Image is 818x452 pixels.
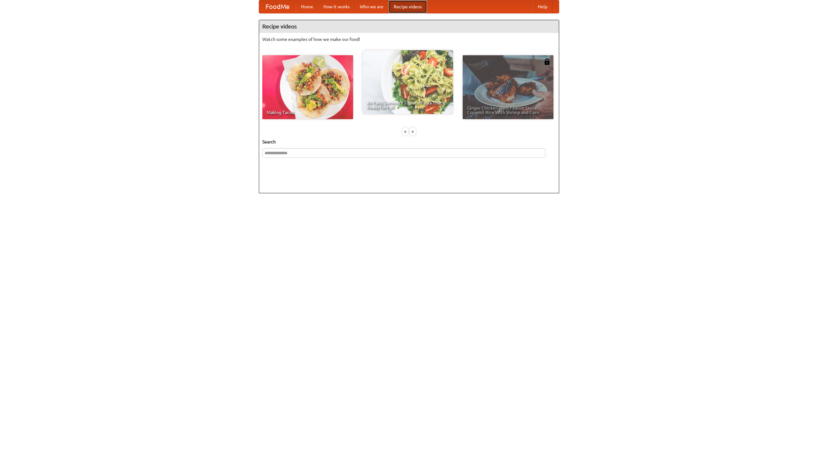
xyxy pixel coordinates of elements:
a: An Easy, Summery Tomato Pasta That's Ready for Fall [362,50,453,114]
a: How it works [318,0,355,13]
a: Making Tacos [262,55,353,119]
span: Making Tacos [267,110,349,115]
a: Recipe videos [389,0,427,13]
a: FoodMe [259,0,296,13]
img: 483408.png [544,58,550,65]
a: Home [296,0,318,13]
a: Help [533,0,552,13]
h4: Recipe videos [259,20,559,33]
p: Watch some examples of how we make our food! [262,36,556,42]
h5: Search [262,139,556,145]
div: » [410,127,416,135]
div: « [402,127,408,135]
a: Who we are [355,0,389,13]
span: An Easy, Summery Tomato Pasta That's Ready for Fall [367,101,449,110]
